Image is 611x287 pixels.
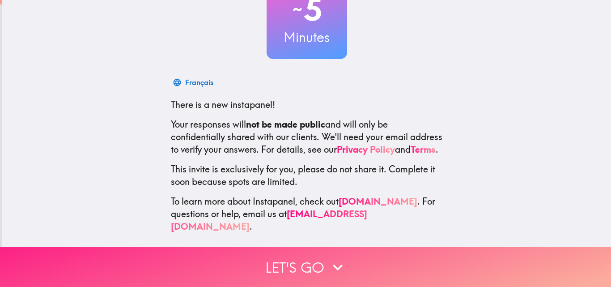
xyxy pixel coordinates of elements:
[171,208,367,232] a: [EMAIL_ADDRESS][DOMAIN_NAME]
[185,76,213,89] div: Français
[267,28,347,47] h3: Minutes
[171,163,443,188] p: This invite is exclusively for you, please do not share it. Complete it soon because spots are li...
[339,196,417,207] a: [DOMAIN_NAME]
[246,119,325,130] b: not be made public
[171,73,217,91] button: Français
[411,144,436,155] a: Terms
[337,144,395,155] a: Privacy Policy
[171,118,443,156] p: Your responses will and will only be confidentially shared with our clients. We'll need your emai...
[171,99,275,110] span: There is a new instapanel!
[171,195,443,233] p: To learn more about Instapanel, check out . For questions or help, email us at .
